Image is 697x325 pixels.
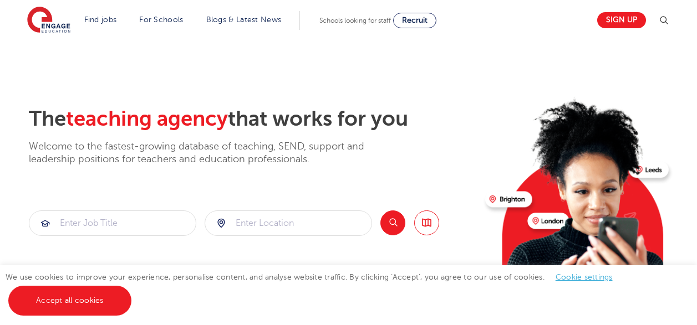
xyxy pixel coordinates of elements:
a: Accept all cookies [8,286,131,316]
a: Recruit [393,13,436,28]
span: We use cookies to improve your experience, personalise content, and analyse website traffic. By c... [6,273,624,305]
span: Recruit [402,16,428,24]
span: teaching agency [66,107,228,131]
a: Cookie settings [556,273,613,281]
img: Engage Education [27,7,70,34]
a: Sign up [597,12,646,28]
a: Blogs & Latest News [206,16,282,24]
h2: The that works for you [29,106,476,132]
a: Find jobs [84,16,117,24]
a: For Schools [139,16,183,24]
span: Schools looking for staff [319,17,391,24]
div: Submit [205,210,372,236]
input: Submit [29,211,196,235]
button: Search [380,210,405,235]
p: Welcome to the fastest-growing database of teaching, SEND, support and leadership positions for t... [29,140,395,166]
input: Submit [205,211,372,235]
